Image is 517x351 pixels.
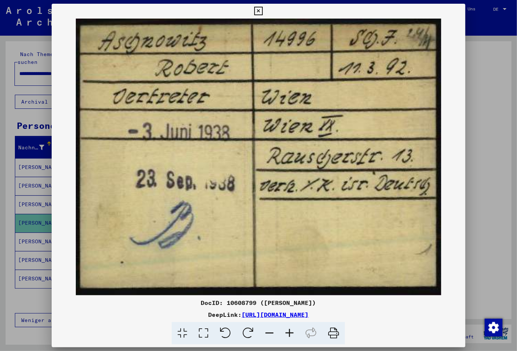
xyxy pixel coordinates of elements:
div: DeepLink: [52,310,465,319]
img: 001.jpg [52,19,465,295]
div: Zustimmung ändern [484,318,502,336]
img: Zustimmung ändern [485,319,503,337]
a: [URL][DOMAIN_NAME] [242,311,308,318]
div: DocID: 10608799 ([PERSON_NAME]) [52,298,465,307]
